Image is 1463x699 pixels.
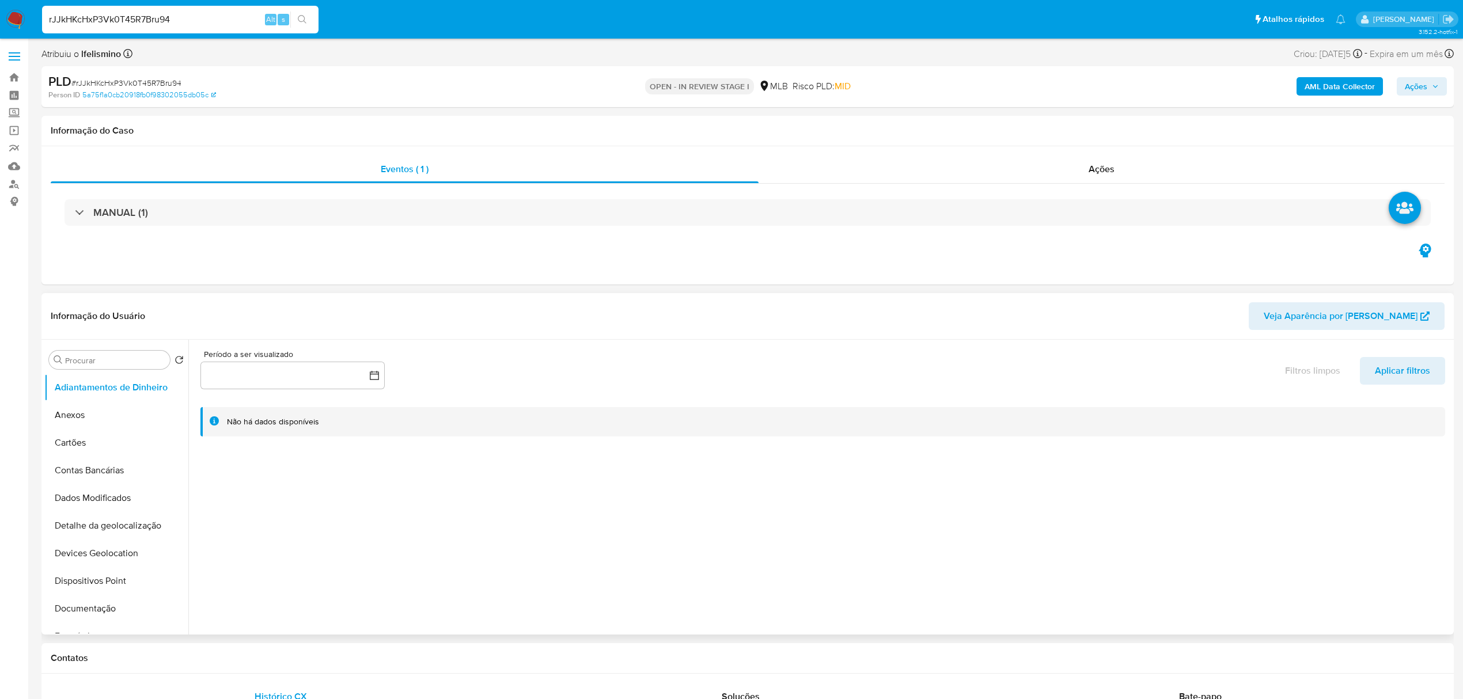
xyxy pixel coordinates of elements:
[1442,13,1454,25] a: Sair
[266,14,275,25] span: Alt
[51,125,1445,136] h1: Informação do Caso
[71,77,181,89] span: # rJJkHKcHxP3Vk0T45R7Bru94
[1263,13,1324,25] span: Atalhos rápidos
[41,48,121,60] span: Atribuiu o
[44,622,188,650] button: Empréstimos
[759,80,788,93] div: MLB
[44,484,188,512] button: Dados Modificados
[1297,77,1383,96] button: AML Data Collector
[1089,162,1115,176] span: Ações
[44,595,188,622] button: Documentação
[65,355,165,366] input: Procurar
[290,12,314,28] button: search-icon
[1264,302,1417,330] span: Veja Aparência por [PERSON_NAME]
[1249,302,1445,330] button: Veja Aparência por [PERSON_NAME]
[1336,14,1345,24] a: Notificações
[1373,14,1438,25] p: laisa.felismino@mercadolivre.com
[48,90,80,100] b: Person ID
[44,457,188,484] button: Contas Bancárias
[51,310,145,322] h1: Informação do Usuário
[44,512,188,540] button: Detalhe da geolocalização
[42,12,319,27] input: Pesquise usuários ou casos...
[82,90,216,100] a: 5a75f1a0cb20918fb0f98302055db05c
[79,47,121,60] b: lfelismino
[44,567,188,595] button: Dispositivos Point
[175,355,184,368] button: Retornar ao pedido padrão
[1305,77,1375,96] b: AML Data Collector
[44,374,188,401] button: Adiantamentos de Dinheiro
[65,199,1431,226] div: MANUAL (1)
[51,652,1445,664] h1: Contatos
[381,162,429,176] span: Eventos ( 1 )
[1397,77,1447,96] button: Ações
[282,14,285,25] span: s
[93,206,148,219] h3: MANUAL (1)
[835,79,851,93] span: MID
[54,355,63,364] button: Procurar
[48,72,71,90] b: PLD
[44,401,188,429] button: Anexos
[645,78,754,94] p: OPEN - IN REVIEW STAGE I
[44,540,188,567] button: Devices Geolocation
[793,80,851,93] span: Risco PLD:
[44,429,188,457] button: Cartões
[1365,46,1367,62] span: -
[1370,48,1443,60] span: Expira em um mês
[1405,77,1427,96] span: Ações
[1294,46,1362,62] div: Criou: [DATE]5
